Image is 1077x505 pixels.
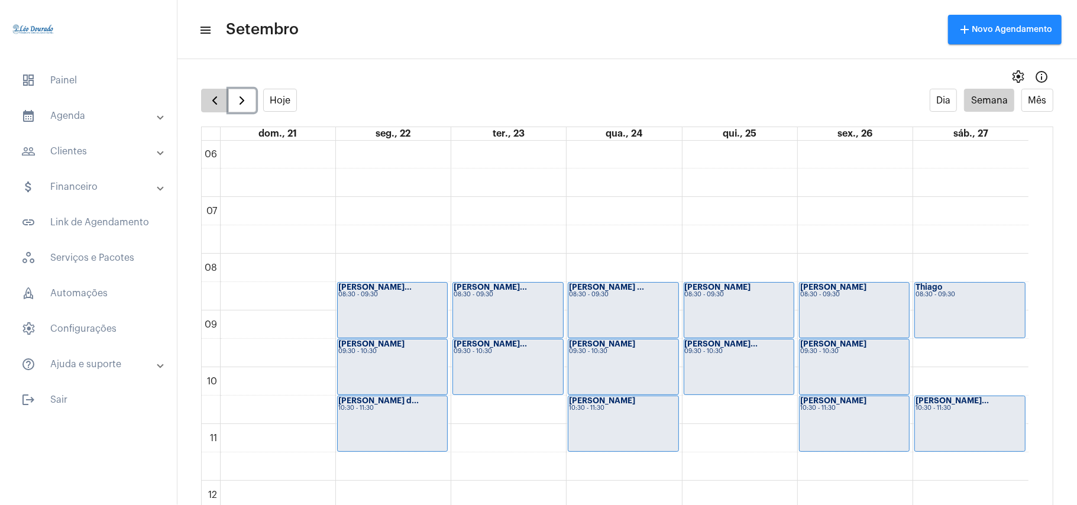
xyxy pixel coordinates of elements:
div: 08 [203,263,220,273]
strong: [PERSON_NAME] d... [338,397,419,404]
mat-panel-title: Agenda [21,109,158,123]
button: Mês [1021,89,1053,112]
div: 10:30 - 11:30 [569,405,677,412]
span: sidenav icon [21,73,35,88]
mat-panel-title: Clientes [21,144,158,158]
img: 4c910ca3-f26c-c648-53c7-1a2041c6e520.jpg [9,6,57,53]
mat-icon: Info [1034,70,1049,84]
div: 08:30 - 09:30 [569,292,677,298]
strong: [PERSON_NAME] [569,340,635,348]
span: sidenav icon [21,251,35,265]
strong: [PERSON_NAME] [800,340,866,348]
span: settings [1011,70,1025,84]
button: Hoje [263,89,297,112]
a: 24 de setembro de 2025 [603,127,645,140]
div: 08:30 - 09:30 [800,292,908,298]
strong: [PERSON_NAME] [338,340,405,348]
div: 09:30 - 10:30 [338,348,447,355]
div: 11 [208,433,220,444]
mat-icon: sidenav icon [21,180,35,194]
span: Sair [12,386,165,414]
button: settings [1006,65,1030,89]
div: 08:30 - 09:30 [454,292,562,298]
span: Setembro [226,20,299,39]
div: 09:30 - 10:30 [685,348,793,355]
div: 08:30 - 09:30 [685,292,793,298]
span: sidenav icon [21,322,35,336]
strong: [PERSON_NAME] [685,283,751,291]
strong: [PERSON_NAME] [569,397,635,404]
div: 10:30 - 11:30 [916,405,1024,412]
mat-panel-title: Financeiro [21,180,158,194]
button: Semana [964,89,1014,112]
mat-icon: sidenav icon [21,393,35,407]
div: 08:30 - 09:30 [916,292,1024,298]
a: 21 de setembro de 2025 [256,127,299,140]
button: Próximo Semana [228,89,256,112]
div: 12 [206,490,220,500]
div: 09:30 - 10:30 [454,348,562,355]
span: Configurações [12,315,165,343]
a: 23 de setembro de 2025 [490,127,527,140]
button: Semana Anterior [201,89,229,112]
strong: [PERSON_NAME] ... [569,283,644,291]
strong: [PERSON_NAME] [800,283,866,291]
mat-icon: sidenav icon [21,215,35,229]
a: 25 de setembro de 2025 [720,127,759,140]
strong: [PERSON_NAME]... [454,283,527,291]
div: 10 [205,376,220,387]
a: 26 de setembro de 2025 [836,127,875,140]
mat-icon: sidenav icon [21,144,35,158]
span: Link de Agendamento [12,208,165,237]
div: 10:30 - 11:30 [338,405,447,412]
span: Painel [12,66,165,95]
button: Info [1030,65,1053,89]
button: Dia [930,89,958,112]
mat-icon: add [958,22,972,37]
button: Novo Agendamento [948,15,1062,44]
mat-panel-title: Ajuda e suporte [21,357,158,371]
span: Novo Agendamento [958,25,1052,34]
a: 27 de setembro de 2025 [951,127,991,140]
mat-expansion-panel-header: sidenav iconAgenda [7,102,177,130]
mat-expansion-panel-header: sidenav iconFinanceiro [7,173,177,201]
strong: [PERSON_NAME]... [338,283,412,291]
span: Serviços e Pacotes [12,244,165,272]
div: 09:30 - 10:30 [569,348,677,355]
strong: [PERSON_NAME] [800,397,866,404]
div: 08:30 - 09:30 [338,292,447,298]
div: 09 [203,319,220,330]
mat-expansion-panel-header: sidenav iconClientes [7,137,177,166]
mat-icon: sidenav icon [21,109,35,123]
mat-icon: sidenav icon [21,357,35,371]
strong: [PERSON_NAME]... [685,340,758,348]
span: Automações [12,279,165,307]
strong: Thiago [916,283,942,291]
strong: [PERSON_NAME]... [454,340,527,348]
mat-expansion-panel-header: sidenav iconAjuda e suporte [7,350,177,378]
div: 07 [205,206,220,216]
a: 22 de setembro de 2025 [373,127,413,140]
mat-icon: sidenav icon [199,23,211,37]
div: 06 [203,149,220,160]
span: sidenav icon [21,286,35,300]
div: 09:30 - 10:30 [800,348,908,355]
strong: [PERSON_NAME]... [916,397,989,404]
div: 10:30 - 11:30 [800,405,908,412]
